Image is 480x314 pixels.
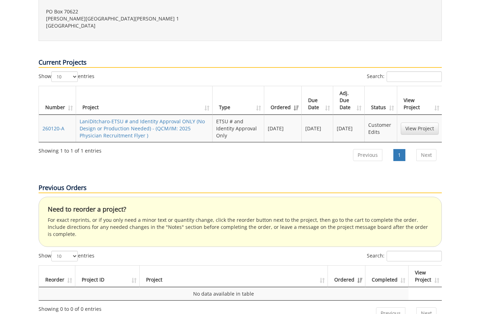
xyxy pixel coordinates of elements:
[328,266,365,287] th: Ordered: activate to sort column ascending
[46,15,235,22] p: [PERSON_NAME][GEOGRAPHIC_DATA][PERSON_NAME] 1
[39,144,102,154] div: Showing 1 to 1 of 1 entries
[48,206,433,213] h4: Need to reorder a project?
[367,71,442,82] label: Search:
[397,86,442,115] th: View Project: activate to sort column ascending
[333,115,365,142] td: [DATE]
[367,251,442,261] label: Search:
[76,86,213,115] th: Project: activate to sort column ascending
[416,149,436,161] a: Next
[39,266,75,287] th: Reorder: activate to sort column ascending
[353,149,382,161] a: Previous
[39,303,102,313] div: Showing 0 to 0 of 0 entries
[213,86,264,115] th: Type: activate to sort column ascending
[365,266,409,287] th: Completed: activate to sort column ascending
[42,125,64,132] a: 260120-A
[302,115,333,142] td: [DATE]
[264,115,302,142] td: [DATE]
[46,22,235,29] p: [GEOGRAPHIC_DATA]
[39,58,442,68] p: Current Projects
[387,251,442,261] input: Search:
[39,86,76,115] th: Number: activate to sort column ascending
[75,266,140,287] th: Project ID: activate to sort column ascending
[48,217,433,238] p: For exact reprints, or if you only need a minor text or quantity change, click the reorder button...
[401,123,439,135] a: View Project
[51,251,78,261] select: Showentries
[333,86,365,115] th: Adj. Due Date: activate to sort column ascending
[387,71,442,82] input: Search:
[51,71,78,82] select: Showentries
[46,8,235,15] p: PO Box 70622
[264,86,302,115] th: Ordered: activate to sort column ascending
[409,266,442,287] th: View Project: activate to sort column ascending
[39,183,442,193] p: Previous Orders
[213,115,264,142] td: ETSU # and Identity Approval Only
[39,287,409,300] td: No data available in table
[80,118,205,139] a: LaniDitcharo-ETSU # and Identity Approval ONLY (No Design or Production Needed) - (QCM/IM: 2025 P...
[39,251,94,261] label: Show entries
[302,86,333,115] th: Due Date: activate to sort column ascending
[140,266,328,287] th: Project: activate to sort column ascending
[365,86,397,115] th: Status: activate to sort column ascending
[39,71,94,82] label: Show entries
[393,149,405,161] a: 1
[365,115,397,142] td: Customer Edits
